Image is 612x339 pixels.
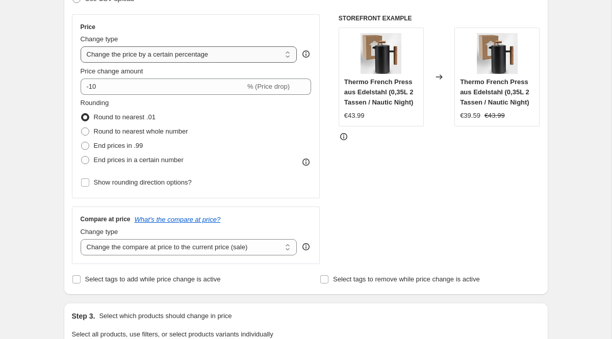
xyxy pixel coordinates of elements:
[333,275,480,283] span: Select tags to remove while price change is active
[81,215,131,223] h3: Compare at price
[72,330,273,338] span: Select all products, use filters, or select products variants individually
[85,275,221,283] span: Select tags to add while price change is active
[99,311,232,321] p: Select which products should change in price
[339,14,540,22] h6: STOREFRONT EXAMPLE
[94,127,188,135] span: Round to nearest whole number
[94,142,143,149] span: End prices in .99
[94,156,184,164] span: End prices in a certain number
[361,33,401,74] img: LambdaCoffeeThermoFrenchPressausEdelstahldoppelwandigperfektfuerOutdoorundCamping1_80x.jpg
[81,23,95,31] h3: Price
[344,78,414,106] span: Thermo French Press aus Edelstahl (0,35L 2 Tassen / Nautic Night)
[94,178,192,186] span: Show rounding direction options?
[72,311,95,321] h2: Step 3.
[81,35,118,43] span: Change type
[81,67,143,75] span: Price change amount
[344,111,365,121] div: €43.99
[81,99,109,107] span: Rounding
[301,49,311,59] div: help
[94,113,156,121] span: Round to nearest .01
[81,79,245,95] input: -15
[477,33,518,74] img: LambdaCoffeeThermoFrenchPressausEdelstahldoppelwandigperfektfuerOutdoorundCamping1_80x.jpg
[460,78,529,106] span: Thermo French Press aus Edelstahl (0,35L 2 Tassen / Nautic Night)
[247,83,290,90] span: % (Price drop)
[301,242,311,252] div: help
[460,111,480,121] div: €39.59
[135,216,221,223] button: What's the compare at price?
[484,111,505,121] strike: €43.99
[81,228,118,236] span: Change type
